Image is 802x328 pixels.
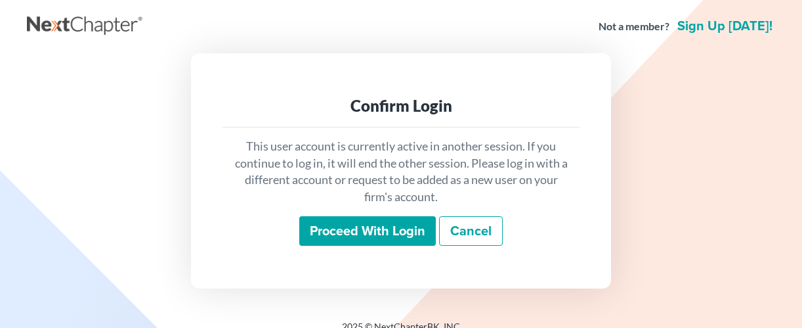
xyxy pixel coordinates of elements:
[675,20,775,33] a: Sign up [DATE]!
[439,216,503,246] a: Cancel
[233,95,569,116] div: Confirm Login
[599,19,669,34] strong: Not a member?
[299,216,436,246] input: Proceed with login
[233,138,569,206] p: This user account is currently active in another session. If you continue to log in, it will end ...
